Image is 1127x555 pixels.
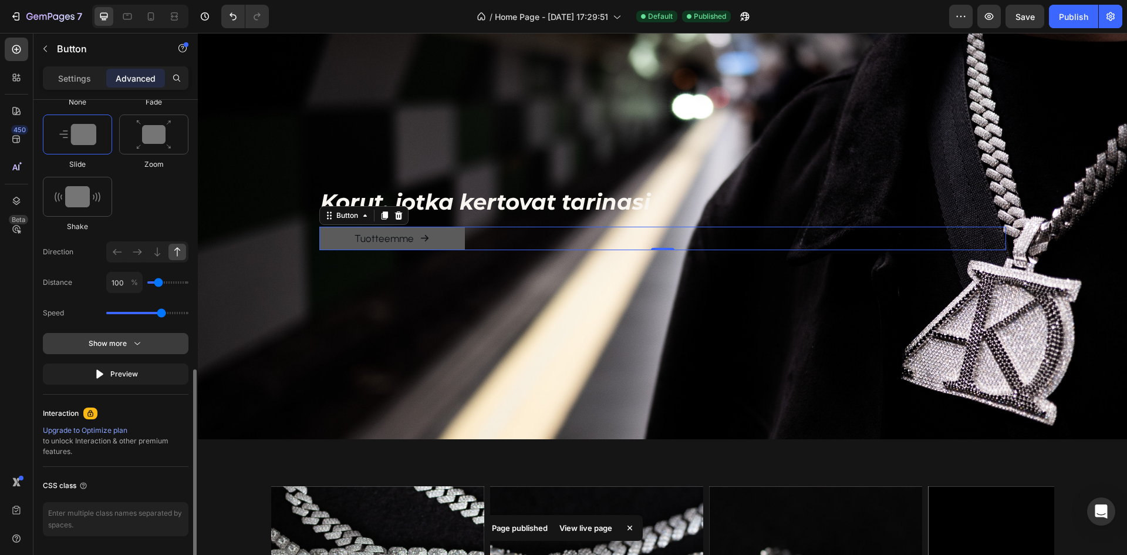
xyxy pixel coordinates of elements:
span: Shake [67,221,88,232]
div: Publish [1059,11,1088,23]
div: to unlock Interaction & other premium features. [43,425,188,457]
span: Speed [43,307,64,319]
p: Settings [58,72,91,85]
div: View live page [552,520,619,536]
div: Beta [9,215,28,224]
button: Show more [43,333,188,354]
span: Save [1015,12,1035,22]
span: None [69,97,86,107]
iframe: Design area [198,33,1127,555]
button: Save [1005,5,1044,28]
span: Zoom [144,159,164,170]
button: 7 [5,5,87,28]
img: animation-image [136,120,171,150]
span: / [490,11,492,23]
span: % [131,278,138,287]
div: Upgrade to Optimize plan [43,425,188,436]
span: Direction [43,246,106,258]
input: % [106,272,143,293]
button: Preview [43,364,188,385]
img: animation-image [59,124,96,145]
span: Home Page - [DATE] 17:29:51 [495,11,608,23]
div: Preview [94,368,138,380]
span: Distance [43,277,72,288]
div: CSS class [43,480,88,491]
p: 7 [77,9,82,23]
button: Publish [1049,5,1098,28]
div: 450 [11,125,28,134]
span: Published [694,11,726,22]
div: Undo/Redo [221,5,269,28]
p: Page published [492,522,548,534]
div: Interaction [43,408,79,419]
span: Default [648,11,673,22]
span: Slide [69,159,86,170]
p: Advanced [116,72,156,85]
div: Open Intercom Messenger [1087,497,1115,526]
div: Show more [89,338,143,349]
p: Button [57,42,157,56]
img: animation-image [55,186,100,207]
span: Fade [146,97,162,107]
